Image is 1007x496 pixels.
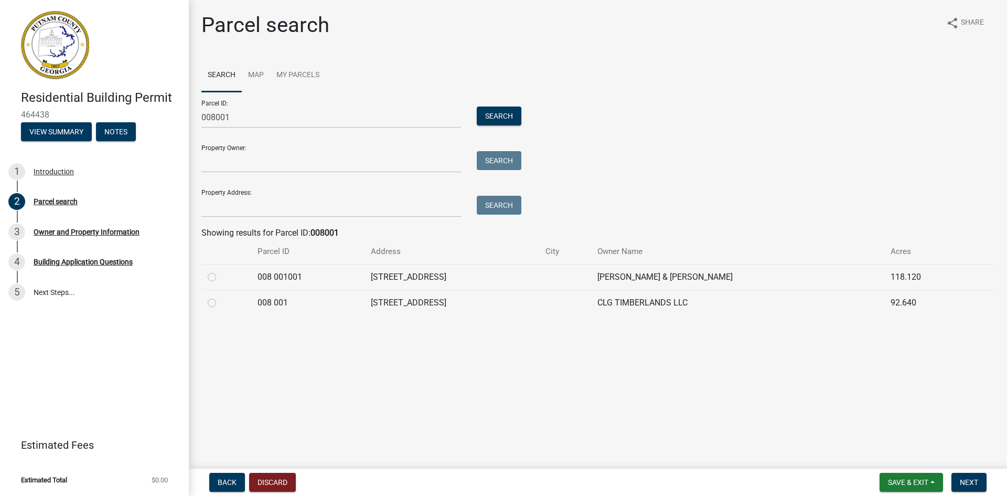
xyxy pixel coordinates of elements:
button: shareShare [938,13,992,33]
button: Search [477,107,521,125]
h4: Residential Building Permit [21,90,180,105]
a: Search [201,59,242,92]
span: $0.00 [152,477,168,483]
button: Search [477,196,521,215]
div: 5 [8,284,25,301]
div: Owner and Property Information [34,228,140,236]
th: Owner Name [591,239,884,264]
td: [STREET_ADDRESS] [365,290,539,315]
div: 2 [8,193,25,210]
button: Notes [96,122,136,141]
button: Search [477,151,521,170]
th: Acres [884,239,969,264]
th: Address [365,239,539,264]
div: 3 [8,224,25,240]
div: Introduction [34,168,74,175]
th: Parcel ID [251,239,365,264]
span: Next [960,478,978,487]
h1: Parcel search [201,13,329,38]
a: My Parcels [270,59,326,92]
button: Save & Exit [880,473,943,492]
td: CLG TIMBERLANDS LLC [591,290,884,315]
span: Share [961,17,984,29]
button: Back [209,473,245,492]
td: 118.120 [884,264,969,290]
th: City [539,239,591,264]
strong: 008001 [310,228,339,238]
img: Putnam County, Georgia [21,11,89,79]
span: Save & Exit [888,478,928,487]
td: 008 001001 [251,264,365,290]
div: 4 [8,254,25,270]
a: Map [242,59,270,92]
td: [STREET_ADDRESS] [365,264,539,290]
td: [PERSON_NAME] & [PERSON_NAME] [591,264,884,290]
button: Discard [249,473,296,492]
span: Estimated Total [21,477,67,483]
span: 464438 [21,110,168,120]
span: Back [218,478,237,487]
div: Parcel search [34,198,78,205]
div: 1 [8,163,25,180]
i: share [946,17,959,29]
td: 92.640 [884,290,969,315]
wm-modal-confirm: Notes [96,128,136,136]
div: Building Application Questions [34,258,133,266]
div: Showing results for Parcel ID: [201,227,994,239]
wm-modal-confirm: Summary [21,128,92,136]
td: 008 001 [251,290,365,315]
button: Next [951,473,987,492]
button: View Summary [21,122,92,141]
a: Estimated Fees [8,435,172,456]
